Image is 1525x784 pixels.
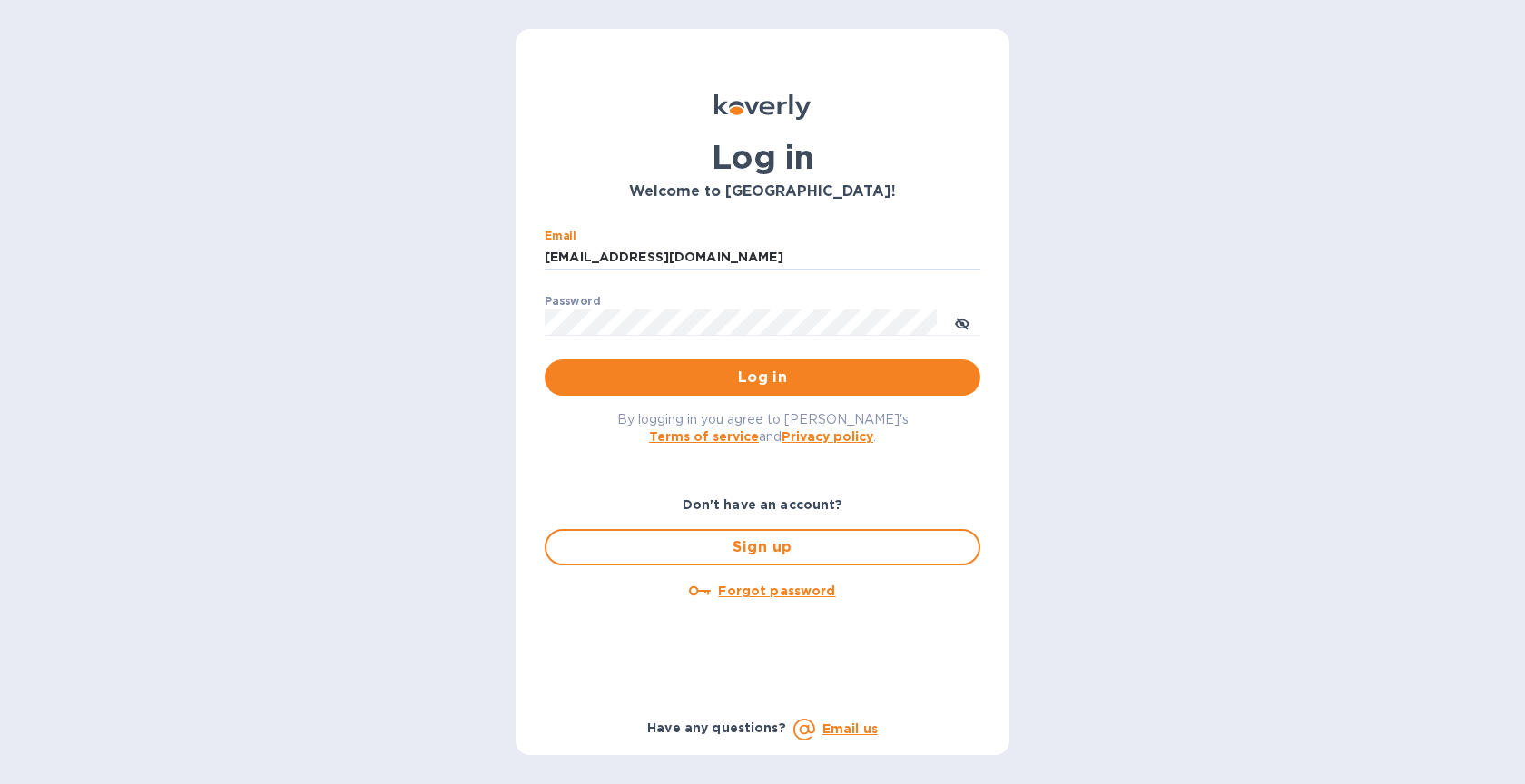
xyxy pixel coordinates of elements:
[545,359,980,396] button: Log in
[559,367,966,388] span: Log in
[944,304,980,340] button: toggle password visibility
[545,296,600,307] label: Password
[647,720,786,735] b: Have any questions?
[545,244,980,271] input: Enter email address
[714,94,811,120] img: Koverly
[545,529,980,565] button: Sign up
[822,721,878,736] a: Email us
[718,583,835,598] u: Forgot password
[617,412,909,444] span: By logging in you agree to [PERSON_NAME]'s and .
[649,429,759,444] a: Terms of service
[561,536,964,558] span: Sign up
[545,183,980,201] h3: Welcome to [GEOGRAPHIC_DATA]!
[782,429,873,444] a: Privacy policy
[683,497,843,512] b: Don't have an account?
[545,138,980,176] h1: Log in
[545,230,576,241] label: Email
